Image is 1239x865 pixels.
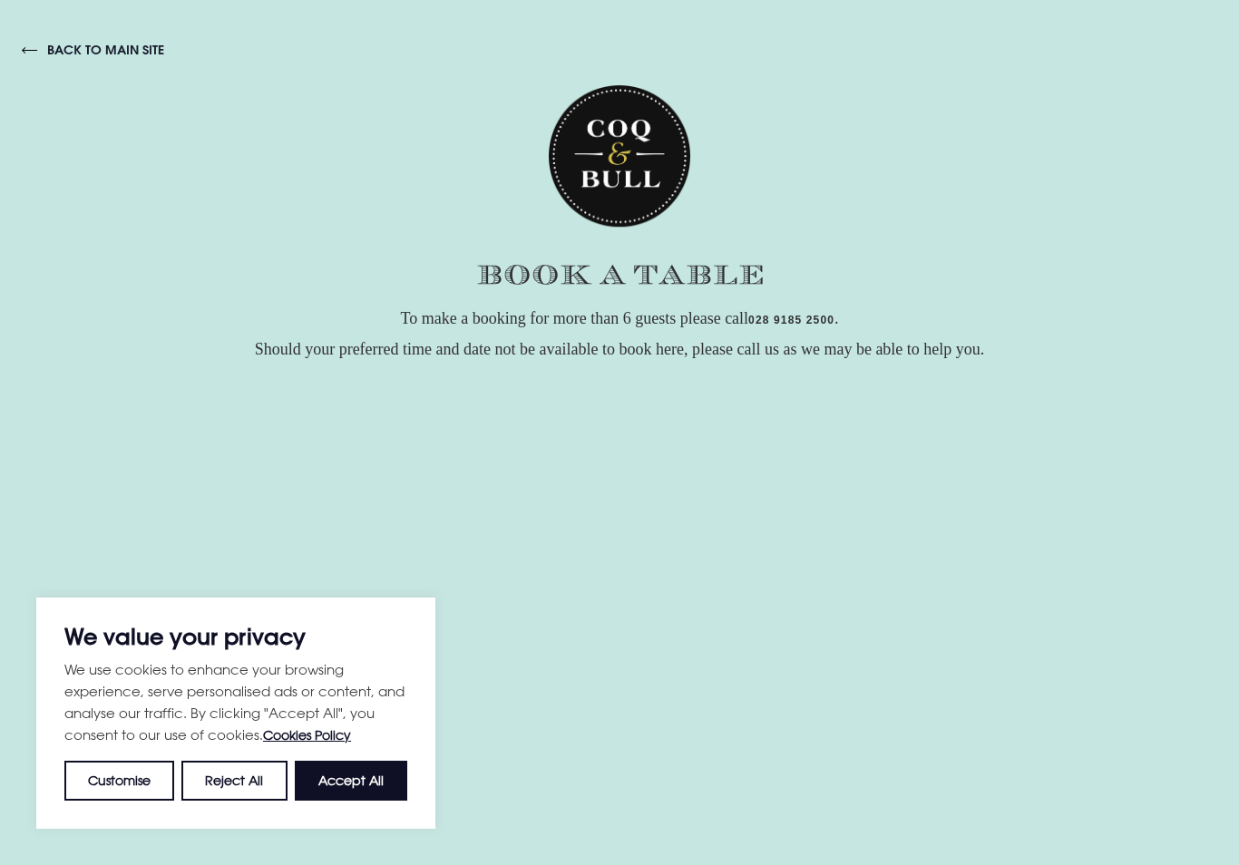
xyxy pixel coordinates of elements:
a: Cookies Policy [263,727,351,743]
img: Coq & Bull [549,85,690,228]
button: Customise [64,761,174,801]
div: We value your privacy [36,598,435,829]
button: Reject All [181,761,287,801]
a: back to main site [22,42,164,58]
p: We use cookies to enhance your browsing experience, serve personalised ads or content, and analys... [64,658,407,746]
button: Accept All [295,761,407,801]
img: Book a table [477,265,763,285]
p: We value your privacy [64,626,407,647]
p: To make a booking for more than 6 guests please call . Should your preferred time and date not be... [18,303,1221,364]
a: 028 9185 2500 [748,314,834,328]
